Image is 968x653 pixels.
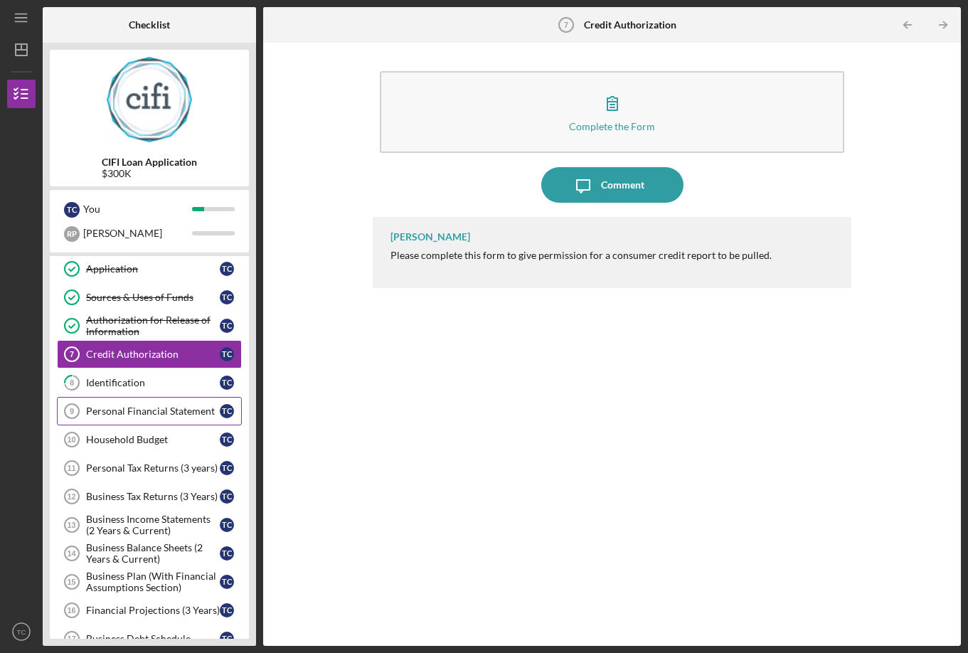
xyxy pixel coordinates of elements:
[57,425,242,454] a: 10Household BudgetTC
[86,314,220,337] div: Authorization for Release of Information
[67,435,75,444] tspan: 10
[67,549,76,558] tspan: 14
[57,368,242,397] a: 8IdentificationTC
[86,542,220,565] div: Business Balance Sheets (2 Years & Current)
[220,489,234,504] div: T C
[86,434,220,445] div: Household Budget
[220,632,234,646] div: T C
[64,226,80,242] div: R P
[57,397,242,425] a: 9Personal Financial StatementTC
[67,521,75,529] tspan: 13
[86,514,220,536] div: Business Income Statements (2 Years & Current)
[57,340,242,368] a: 7Credit AuthorizationTC
[390,250,772,261] div: Please complete this form to give permission for a consumer credit report to be pulled.
[67,606,75,615] tspan: 16
[7,617,36,646] button: TC
[86,263,220,275] div: Application
[86,349,220,360] div: Credit Authorization
[220,319,234,333] div: T C
[220,347,234,361] div: T C
[67,635,75,643] tspan: 17
[17,628,26,636] text: TC
[50,57,249,142] img: Product logo
[57,625,242,653] a: 17Business Debt ScheduleTC
[86,292,220,303] div: Sources & Uses of Funds
[86,633,220,644] div: Business Debt Schedule
[86,605,220,616] div: Financial Projections (3 Years)
[584,19,676,31] b: Credit Authorization
[70,350,74,359] tspan: 7
[541,167,684,203] button: Comment
[67,578,75,586] tspan: 15
[380,71,844,153] button: Complete the Form
[129,19,170,31] b: Checklist
[390,231,470,243] div: [PERSON_NAME]
[102,156,197,168] b: CIFI Loan Application
[64,202,80,218] div: T C
[57,482,242,511] a: 12Business Tax Returns (3 Years)TC
[83,197,192,221] div: You
[220,376,234,390] div: T C
[57,454,242,482] a: 11Personal Tax Returns (3 years)TC
[70,378,74,388] tspan: 8
[57,312,242,340] a: Authorization for Release of InformationTC
[220,575,234,589] div: T C
[83,221,192,245] div: [PERSON_NAME]
[220,404,234,418] div: T C
[86,462,220,474] div: Personal Tax Returns (3 years)
[70,407,74,415] tspan: 9
[57,568,242,596] a: 15Business Plan (With Financial Assumptions Section)TC
[86,491,220,502] div: Business Tax Returns (3 Years)
[220,461,234,475] div: T C
[220,262,234,276] div: T C
[220,432,234,447] div: T C
[86,405,220,417] div: Personal Financial Statement
[57,511,242,539] a: 13Business Income Statements (2 Years & Current)TC
[57,539,242,568] a: 14Business Balance Sheets (2 Years & Current)TC
[57,255,242,283] a: ApplicationTC
[86,377,220,388] div: Identification
[563,21,568,29] tspan: 7
[220,518,234,532] div: T C
[102,168,197,179] div: $300K
[57,283,242,312] a: Sources & Uses of FundsTC
[57,596,242,625] a: 16Financial Projections (3 Years)TC
[67,492,75,501] tspan: 12
[601,167,644,203] div: Comment
[569,121,655,132] div: Complete the Form
[220,603,234,617] div: T C
[220,546,234,561] div: T C
[220,290,234,304] div: T C
[67,464,75,472] tspan: 11
[86,570,220,593] div: Business Plan (With Financial Assumptions Section)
